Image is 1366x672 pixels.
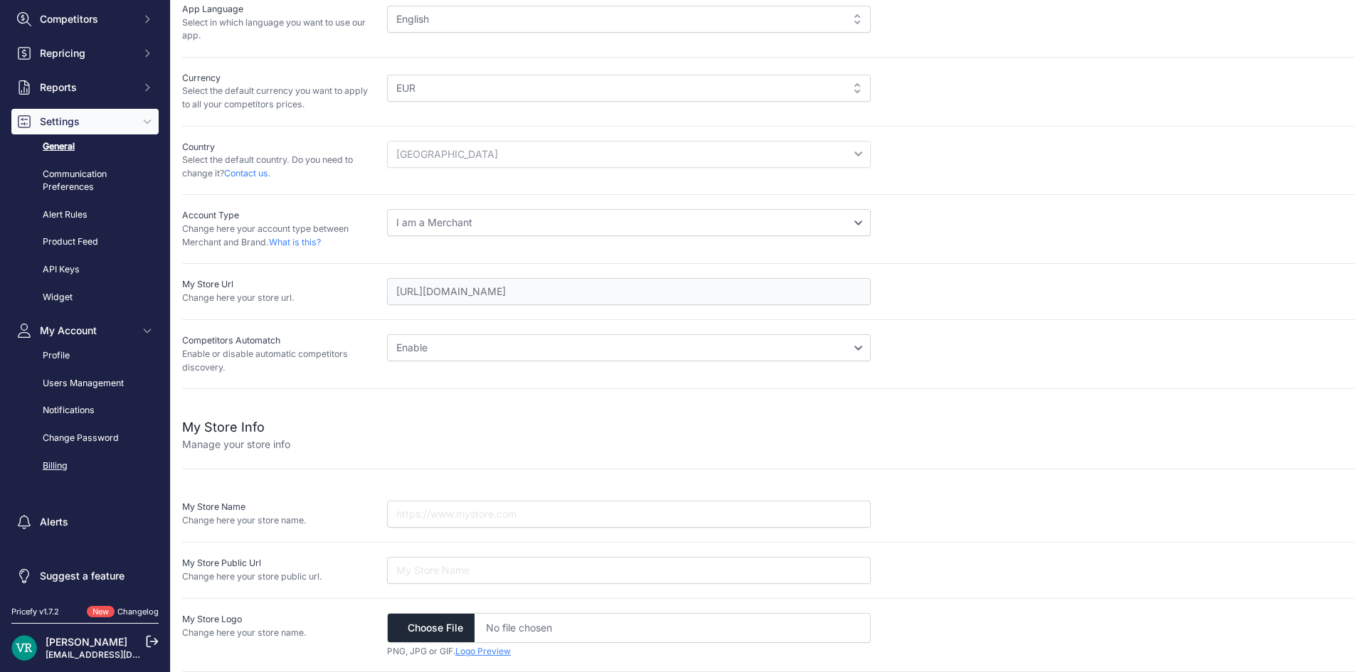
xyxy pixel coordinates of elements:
a: Communication Preferences [11,162,159,200]
p: Select the default country. Do you need to change it? [182,154,376,180]
a: [EMAIL_ADDRESS][DOMAIN_NAME] [46,649,194,660]
p: Competitors Automatch [182,334,376,348]
a: What is this? [269,237,321,247]
span: Competitors [40,12,133,26]
p: My Store Public Url [182,557,376,570]
p: Change here your store name. [182,514,376,528]
a: Change Password [11,426,159,451]
p: Change here your store url. [182,292,376,305]
span: My Account [40,324,133,338]
button: Competitors [11,6,159,32]
input: https://www.mystore.com [387,501,871,528]
div: Pricefy v1.7.2 [11,606,59,618]
p: Change here your store name. [182,626,376,640]
button: My Account [11,318,159,343]
button: Repricing [11,41,159,66]
p: Manage your store info [182,437,290,452]
span: New [87,606,115,618]
p: Change here your account type between Merchant and Brand. [182,223,376,249]
div: EUR [387,75,871,102]
a: Changelog [117,607,159,617]
p: My Store Logo [182,613,376,626]
p: Currency [182,72,376,85]
span: Reports [40,80,133,95]
a: API Keys [11,257,159,282]
a: Contact us. [224,168,271,178]
button: Settings [11,109,159,134]
p: My Store Name [182,501,376,514]
p: Enable or disable automatic competitors discovery. [182,348,376,374]
a: Widget [11,285,159,310]
a: Alert Rules [11,203,159,228]
a: Billing [11,454,159,479]
input: https://www.mystore.com [387,278,871,305]
div: English [387,6,871,33]
h2: My Store Info [182,417,290,437]
p: Select in which language you want to use our app. [182,16,376,43]
a: Notifications [11,398,159,423]
span: Repricing [40,46,133,60]
p: Select the default currency you want to apply to all your competitors prices. [182,85,376,111]
a: General [11,134,159,159]
a: Suggest a feature [11,563,159,589]
input: My Store Name [387,557,871,584]
p: App Language [182,3,376,16]
a: [PERSON_NAME] [46,636,127,648]
p: Change here your store public url. [182,570,376,584]
button: Reports [11,75,159,100]
p: Country [182,141,376,154]
a: Logo Preview [455,646,511,656]
p: PNG, JPG or GIF. [387,646,871,657]
a: Product Feed [11,230,159,255]
a: Profile [11,343,159,368]
p: Account Type [182,209,376,223]
p: My Store Url [182,278,376,292]
span: Settings [40,114,133,129]
a: Alerts [11,509,159,535]
a: Users Management [11,371,159,396]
